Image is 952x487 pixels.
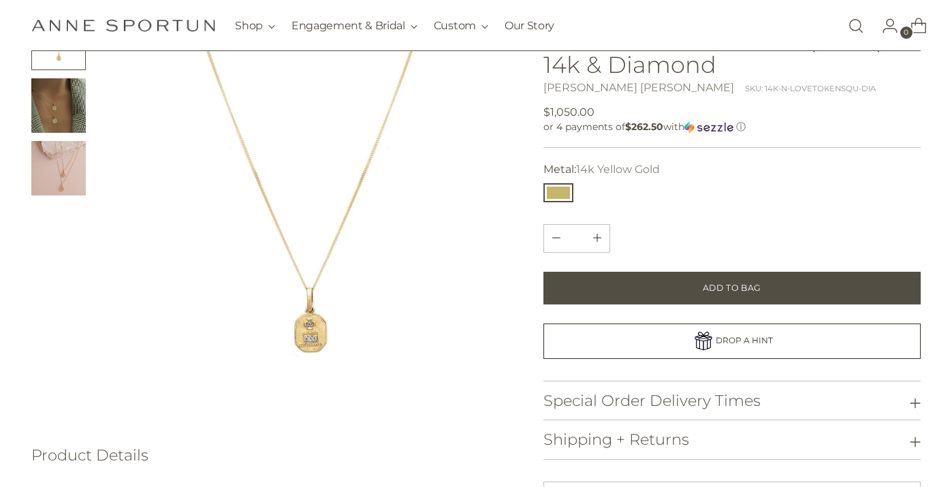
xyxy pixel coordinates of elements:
span: 0 [900,27,913,39]
a: Anne Sportun Fine Jewellery [31,19,215,32]
h3: Special Order Delivery Times [543,392,761,409]
a: Open search modal [842,12,870,40]
button: Engagement & Bridal [291,11,417,41]
a: DROP A HINT [543,324,921,359]
div: or 4 payments of with [543,121,921,133]
button: Shipping + Returns [543,420,921,459]
button: Change image to image 3 [31,141,86,195]
div: SKU: 14K-N-LOVETOKENSQU-DIA [745,83,876,95]
button: Subtract product quantity [585,225,609,252]
a: Our Story [505,11,554,41]
label: Metal: [543,161,660,178]
h1: Love Token Necklace Square | 14k & Diamond [543,27,921,77]
span: $1,050.00 [543,104,594,121]
h3: Shipping + Returns [543,431,689,448]
button: Add to Bag [543,272,921,304]
h3: Product Details [31,447,511,464]
div: or 4 payments of$262.50withSezzle Click to learn more about Sezzle [543,121,921,133]
a: [PERSON_NAME] [PERSON_NAME] [543,81,734,94]
span: $262.50 [625,121,663,133]
span: Add to Bag [703,282,761,294]
img: Love Token Necklace Square | 14k & Diamond [105,16,511,422]
a: Open cart modal [900,12,927,40]
input: Product quantity [560,225,593,252]
button: Add product quantity [544,225,569,252]
span: DROP A HINT [716,335,773,345]
button: Special Order Delivery Times [543,381,921,420]
button: Shop [235,11,275,41]
a: Go to the account page [871,12,898,40]
button: Custom [434,11,488,41]
button: 14k Yellow Gold [543,183,573,202]
img: Sezzle [684,121,733,133]
button: Change image to image 2 [31,78,86,133]
span: 14k Yellow Gold [576,163,660,176]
